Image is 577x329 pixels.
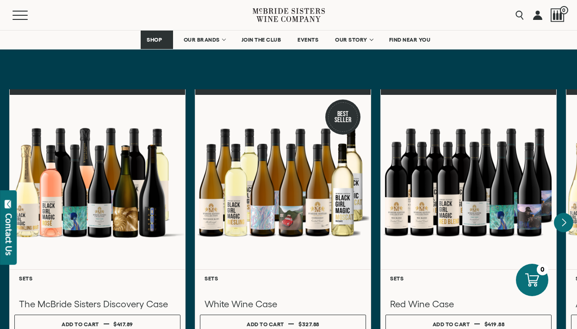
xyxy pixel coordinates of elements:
h6: Sets [19,275,176,281]
button: Next [554,213,573,232]
div: Contact Us [4,213,13,255]
h6: Sets [390,275,547,281]
a: JOIN THE CLUB [236,31,287,49]
h3: Red Wine Case [390,298,547,310]
span: SHOP [147,37,162,43]
span: JOIN THE CLUB [242,37,281,43]
span: $327.88 [298,321,319,327]
span: 0 [560,6,568,14]
a: SHOP [141,31,173,49]
span: OUR STORY [335,37,367,43]
h3: The McBride Sisters Discovery Case [19,298,176,310]
a: OUR STORY [329,31,378,49]
button: Mobile Menu Trigger [12,11,46,20]
span: $417.89 [113,321,133,327]
a: EVENTS [292,31,324,49]
span: OUR BRANDS [184,37,220,43]
h3: White Wine Case [205,298,361,310]
span: EVENTS [298,37,318,43]
a: OUR BRANDS [178,31,231,49]
a: FIND NEAR YOU [383,31,437,49]
span: $419.88 [484,321,505,327]
h6: Sets [205,275,361,281]
div: 0 [537,264,548,275]
span: FIND NEAR YOU [389,37,431,43]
